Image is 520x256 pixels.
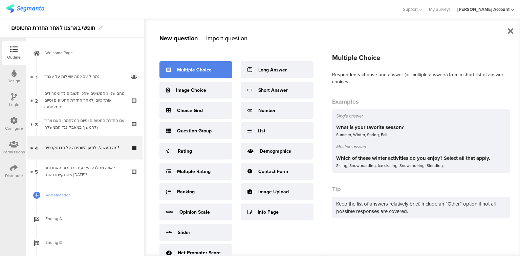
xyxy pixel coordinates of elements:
div: Configure [5,125,23,131]
span: 1 [36,73,38,80]
div: Info Page [258,209,279,216]
div: Multiple answer [336,144,506,150]
div: Summer, Winter, Spring, Fall. [336,131,506,138]
a: Ending B [27,231,143,254]
div: Long Answer [258,66,287,73]
a: Welcome Page [27,41,143,65]
div: Question Group [177,127,212,134]
div: Multiple Rating [177,168,211,175]
span: Support [403,6,418,13]
div: Image Upload [258,188,289,195]
span: 2 [35,97,38,104]
div: Import question [206,34,247,43]
span: Ending B [45,239,132,246]
a: Ending A [27,207,143,231]
div: Image Choice [176,87,206,94]
div: Keep the list of answers relatively brief. Include an “Other” option if not all possible response... [332,197,510,218]
div: Number [258,107,276,114]
div: חופשי בארצנו לאחר החזרת החטופים [11,23,95,34]
div: Short Answer [258,87,288,94]
div: Skiing, Snowboarding, Ice skating, Snowshoeing, Sledding. [336,162,506,169]
div: Single answer [336,113,506,119]
span: 4 [35,144,38,151]
div: Permissions [3,149,25,155]
div: Logic [9,102,19,108]
div: Ranking [177,188,195,195]
span: Ending A [45,215,132,222]
div: What is your favorite season? [336,124,506,131]
div: Choice Grid [177,107,203,114]
div: Demographics [260,148,291,155]
div: Opinion Scale [179,209,210,216]
div: Distribute [5,173,23,179]
div: Examples [332,97,510,106]
div: Contact Form [258,168,288,175]
span: 3 [35,120,38,128]
div: מהם שני 3 הנושאים שהכי חשובים לך ומטרידים אותך כיום (לאחר החזרת החטופים וסיום המלחמה): [44,90,125,110]
div: Rating [178,148,192,155]
div: Respondents choose one answer (or multiple answers) from a short list of answer choices. [332,71,510,85]
a: 1 נתחיל עם כמה שאלות על עצמך: [27,65,143,88]
span: Welcome Page [45,49,132,56]
div: Tip [332,185,510,193]
span: 5 [35,168,38,175]
span: Add Question [45,192,132,198]
a: 2 מהם שני 3 הנושאים שהכי חשובים לך ומטרידים אותך כיום (לאחר החזרת החטופים וסיום המלחמה): [27,88,143,112]
div: Outline [7,54,21,60]
div: Which of these winter activities do you enjoy? Select all that apply. [336,154,506,162]
a: 4 מה תעשה/י למען השמירה על הדמוקרטיה? [27,136,143,159]
div: Slider [178,229,190,236]
div: Design [7,78,20,84]
div: נתחיל עם כמה שאלות על עצמך: [44,73,125,80]
div: Multiple Choice [177,66,212,73]
div: [PERSON_NAME] Account [457,6,510,13]
img: segmanta logo [6,4,44,13]
div: List [258,127,265,134]
div: מה תעשה/י למען השמירה על הדמוקרטיה? [44,144,125,151]
a: 3 עם החזרת החטופים וסיום המלחמה, האם צריך להמשיך במאבק נגד הממשלה? [27,112,143,136]
a: 5 לאיזה מפלגה הצבעת בבחירות האחרונות שהתקיימו בשנת [DATE]? [27,159,143,183]
div: לאיזה מפלגה הצבעת בבחירות האחרונות שהתקיימו בשנת 2022? [44,165,125,178]
div: New question [159,34,198,43]
div: עם החזרת החטופים וסיום המלחמה, האם צריך להמשיך במאבק נגד הממשלה? [44,117,125,131]
div: Multiple Choice [332,52,510,63]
